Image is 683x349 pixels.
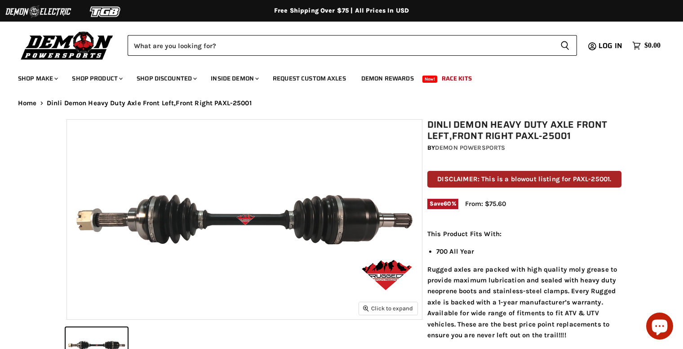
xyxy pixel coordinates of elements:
[427,199,458,209] span: Save %
[427,143,621,153] div: by
[363,305,413,312] span: Click to expand
[422,76,438,83] span: New!
[436,246,621,257] li: 700 All Year
[128,35,577,56] form: Product
[355,69,421,88] a: Demon Rewards
[47,99,252,107] span: Dinli Demon Heavy Duty Axle Front Left,Front Right PAXL-25001
[18,29,116,61] img: Demon Powersports
[128,35,553,56] input: Search
[18,99,37,107] a: Home
[11,66,658,88] ul: Main menu
[427,171,621,188] p: DISCLAIMER: This is a blowout listing for PAXL-25001.
[427,119,621,142] h1: Dinli Demon Heavy Duty Axle Front Left,Front Right PAXL-25001
[427,228,621,239] p: This Product Fits With:
[435,69,479,88] a: Race Kits
[67,120,422,319] img: Dinli Demon Heavy Duty Axle Front Left,Front Right PAXL-25001
[465,200,506,208] span: From: $75.60
[427,228,621,340] div: Rugged axles are packed with high quality moly grease to provide maximum lubrication and sealed w...
[435,144,505,152] a: Demon Powersports
[65,69,128,88] a: Shop Product
[11,69,63,88] a: Shop Make
[644,41,661,50] span: $0.00
[359,302,417,314] button: Click to expand
[599,40,622,51] span: Log in
[444,200,451,207] span: 60
[266,69,353,88] a: Request Custom Axles
[130,69,202,88] a: Shop Discounted
[72,3,139,20] img: TGB Logo 2
[628,39,665,52] a: $0.00
[594,42,628,50] a: Log in
[643,313,676,342] inbox-online-store-chat: Shopify online store chat
[553,35,577,56] button: Search
[4,3,72,20] img: Demon Electric Logo 2
[204,69,264,88] a: Inside Demon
